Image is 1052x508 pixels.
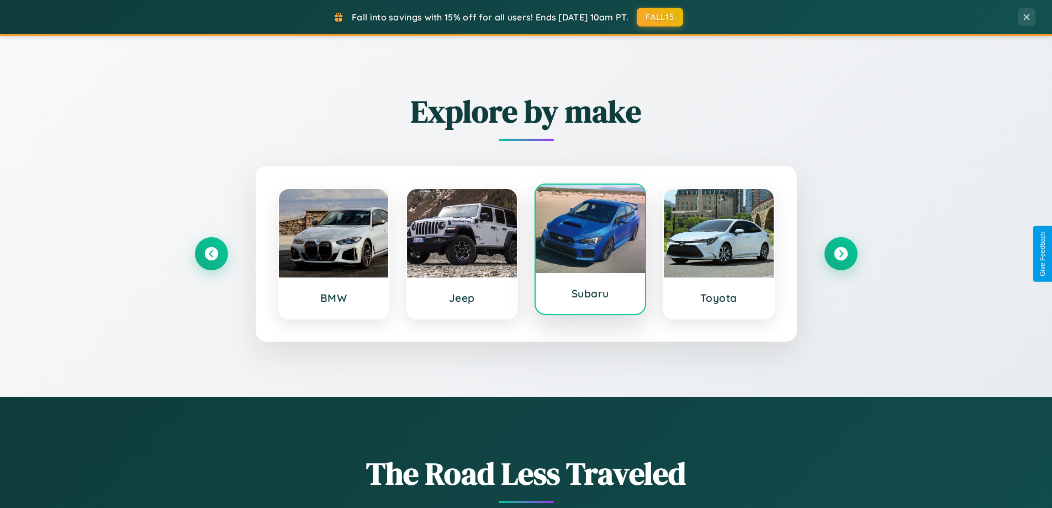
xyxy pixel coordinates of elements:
[290,291,378,305] h3: BMW
[1039,232,1046,276] div: Give Feedback
[637,8,683,27] button: FALL15
[547,287,635,300] h3: Subaru
[195,452,858,495] h1: The Road Less Traveled
[675,291,763,305] h3: Toyota
[195,90,858,133] h2: Explore by make
[418,291,506,305] h3: Jeep
[352,12,628,23] span: Fall into savings with 15% off for all users! Ends [DATE] 10am PT.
